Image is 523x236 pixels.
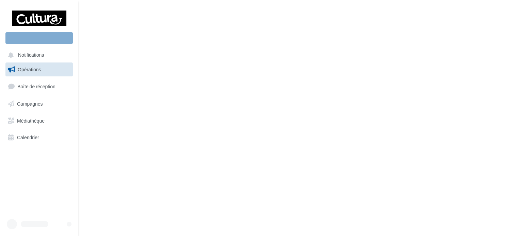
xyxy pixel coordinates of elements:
span: Calendrier [17,134,39,140]
span: Notifications [18,52,44,58]
a: Campagnes [4,97,74,111]
div: Nouvelle campagne [5,32,73,44]
a: Calendrier [4,130,74,145]
a: Boîte de réception [4,79,74,94]
span: Campagnes [17,101,43,107]
span: Opérations [18,67,41,72]
span: Médiathèque [17,117,45,123]
span: Boîte de réception [17,84,56,89]
a: Opérations [4,62,74,77]
a: Médiathèque [4,114,74,128]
